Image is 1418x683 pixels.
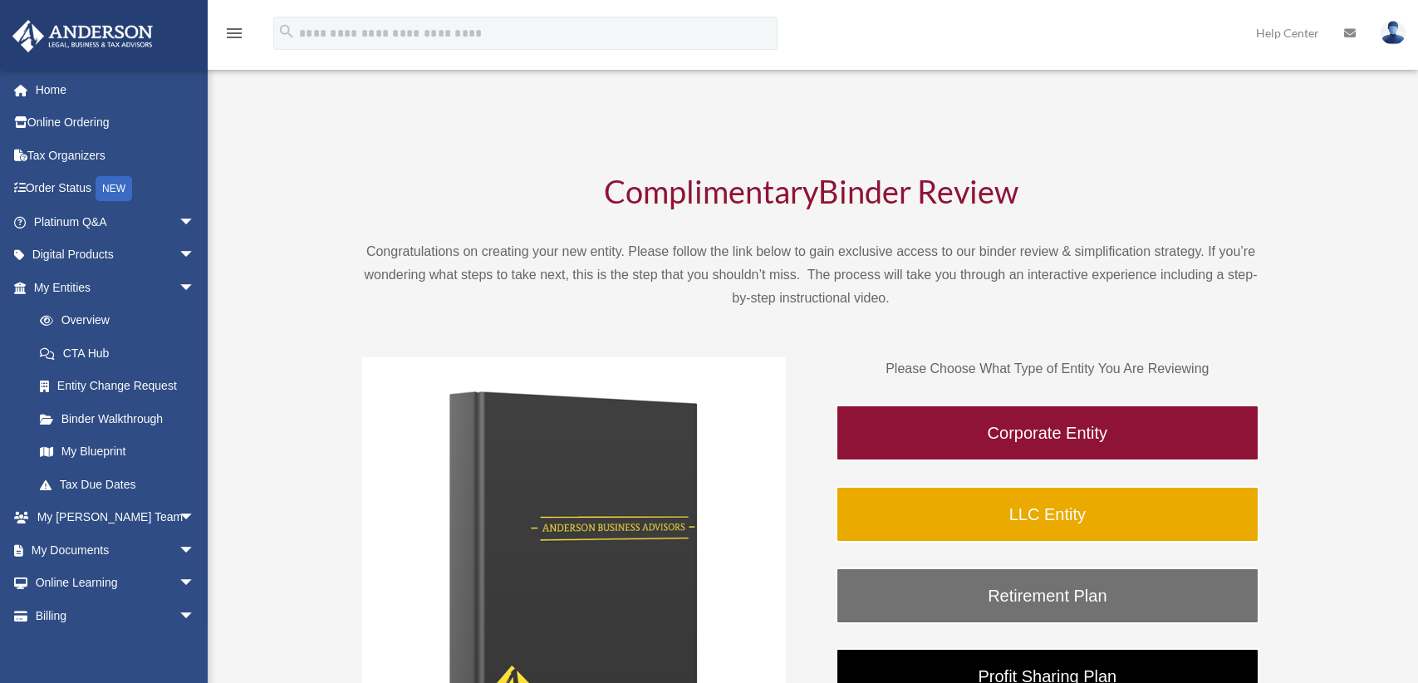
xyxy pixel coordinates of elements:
[12,238,220,272] a: Digital Productsarrow_drop_down
[224,29,244,43] a: menu
[12,106,220,140] a: Online Ordering
[12,139,220,172] a: Tax Organizers
[12,73,220,106] a: Home
[96,176,132,201] div: NEW
[12,501,220,534] a: My [PERSON_NAME] Teamarrow_drop_down
[836,486,1259,543] a: LLC Entity
[836,568,1259,624] a: Retirement Plan
[224,23,244,43] i: menu
[179,238,212,273] span: arrow_drop_down
[179,567,212,601] span: arrow_drop_down
[12,271,220,304] a: My Entitiesarrow_drop_down
[7,20,158,52] img: Anderson Advisors Platinum Portal
[277,22,296,41] i: search
[179,599,212,633] span: arrow_drop_down
[836,405,1259,461] a: Corporate Entity
[836,357,1259,381] p: Please Choose What Type of Entity You Are Reviewing
[12,599,220,632] a: Billingarrow_drop_down
[818,172,1018,210] span: Binder Review
[23,435,220,469] a: My Blueprint
[12,172,220,206] a: Order StatusNEW
[1381,21,1406,45] img: User Pic
[362,240,1259,310] p: Congratulations on creating your new entity. Please follow the link below to gain exclusive acces...
[12,567,220,600] a: Online Learningarrow_drop_down
[179,271,212,305] span: arrow_drop_down
[179,533,212,568] span: arrow_drop_down
[23,402,212,435] a: Binder Walkthrough
[12,533,220,567] a: My Documentsarrow_drop_down
[179,501,212,535] span: arrow_drop_down
[179,205,212,239] span: arrow_drop_down
[604,172,818,210] span: Complimentary
[23,304,220,337] a: Overview
[23,468,220,501] a: Tax Due Dates
[12,205,220,238] a: Platinum Q&Aarrow_drop_down
[23,337,220,370] a: CTA Hub
[23,370,220,403] a: Entity Change Request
